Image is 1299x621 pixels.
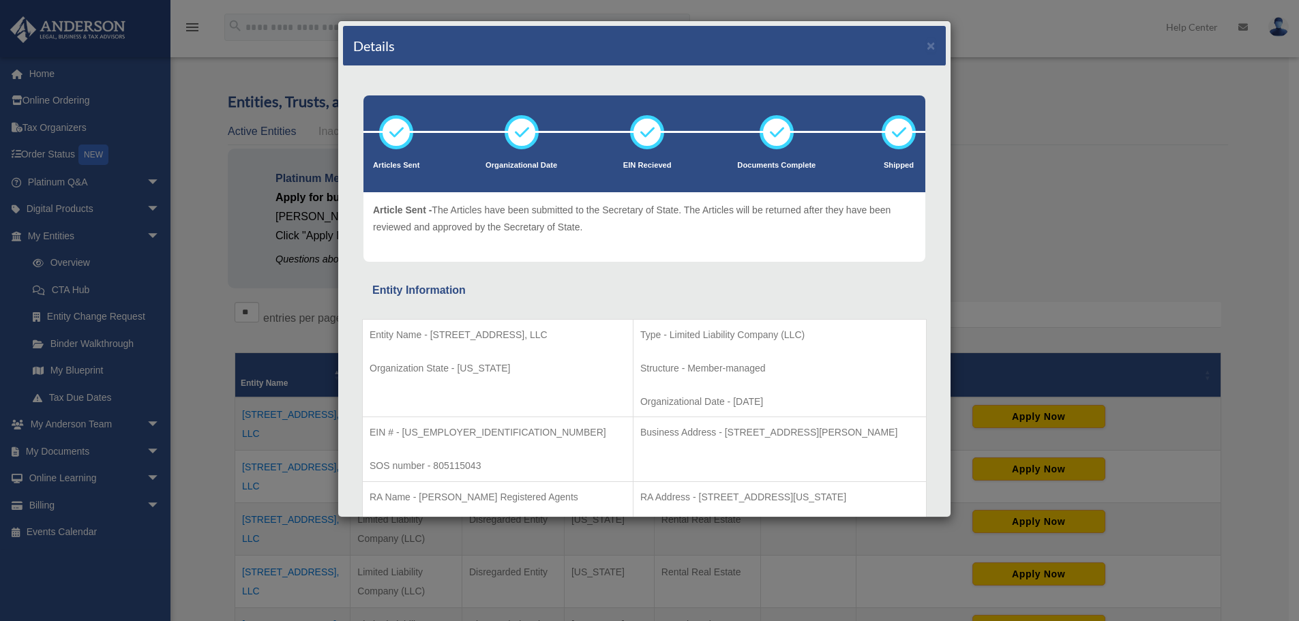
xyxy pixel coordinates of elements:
p: EIN Recieved [623,159,672,172]
p: Entity Name - [STREET_ADDRESS], LLC [370,327,626,344]
div: Entity Information [372,281,916,300]
span: Article Sent - [373,205,432,215]
h4: Details [353,36,395,55]
p: Structure - Member-managed [640,360,919,377]
p: Business Address - [STREET_ADDRESS][PERSON_NAME] [640,424,919,441]
p: Documents Complete [737,159,816,172]
p: Shipped [882,159,916,172]
p: Articles Sent [373,159,419,172]
p: RA Name - [PERSON_NAME] Registered Agents [370,489,626,506]
p: Organization State - [US_STATE] [370,360,626,377]
p: RA Address - [STREET_ADDRESS][US_STATE] [640,489,919,506]
button: × [927,38,936,52]
p: Organizational Date [486,159,557,172]
p: SOS number - 805115043 [370,457,626,474]
p: The Articles have been submitted to the Secretary of State. The Articles will be returned after t... [373,202,916,235]
p: Organizational Date - [DATE] [640,393,919,410]
p: EIN # - [US_EMPLOYER_IDENTIFICATION_NUMBER] [370,424,626,441]
p: Type - Limited Liability Company (LLC) [640,327,919,344]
